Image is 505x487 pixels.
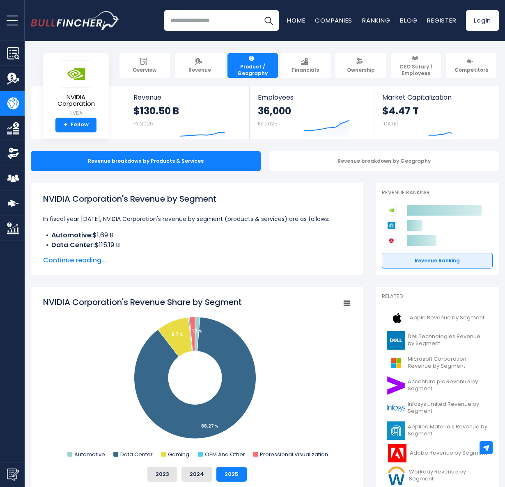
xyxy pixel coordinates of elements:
a: Overview [119,53,170,78]
text: Gaming [168,451,189,458]
text: Data Center [120,451,153,458]
span: Accenture plc Revenue by Segment [408,378,488,392]
span: Overview [133,67,156,73]
img: Ownership [7,147,19,159]
b: Data Center: [51,240,95,250]
a: Home [287,16,305,25]
span: Adobe Revenue by Segment [410,450,487,457]
a: Blog [400,16,417,25]
a: Revenue Ranking [382,253,493,269]
svg: NVIDIA Corporation's Revenue Share by Segment [43,296,351,460]
b: Automotive: [51,230,93,240]
img: NVIDIA Corporation competitors logo [386,205,397,216]
a: NVIDIA Corporation NVDA [49,60,103,118]
tspan: 8.7 % [172,331,183,337]
span: Market Capitalization [382,93,490,101]
tspan: 1.3 % [192,328,202,334]
a: Accenture plc Revenue by Segment [382,374,493,397]
span: Financials [292,67,319,73]
button: Search [258,10,279,31]
span: Microsoft Corporation Revenue by Segment [408,356,488,370]
a: Go to homepage [31,11,119,30]
tspan: NVIDIA Corporation's Revenue Share by Segment [43,296,242,308]
a: Applied Materials Revenue by Segment [382,419,493,442]
li: $115.19 B [43,240,351,250]
img: WDAY logo [387,467,406,485]
div: Revenue breakdown by Products & Services [31,151,261,171]
img: DELL logo [387,331,405,350]
text: Professional Visualization [260,451,328,458]
a: +Follow [55,118,96,132]
strong: $130.50 B [133,105,179,117]
span: NVIDIA Corporation [50,94,102,107]
img: ACN logo [387,376,405,395]
a: Ownership [335,53,386,78]
span: Infosys Limited Revenue by Segment [408,401,488,415]
span: Continue reading... [43,255,351,265]
h1: NVIDIA Corporation's Revenue by Segment [43,193,351,205]
a: Financials [280,53,331,78]
a: Market Capitalization $4.47 T [DATE] [374,86,498,139]
div: Revenue breakdown by Geography [269,151,499,171]
a: Ranking [362,16,390,25]
tspan: 88.27 % [201,423,218,429]
span: Revenue [133,93,241,101]
span: Product / Geography [231,64,274,76]
a: Infosys Limited Revenue by Segment [382,397,493,419]
img: Broadcom competitors logo [386,235,397,246]
img: ADBE logo [387,444,407,462]
strong: + [64,121,68,129]
img: AMAT logo [387,421,405,440]
button: 2025 [216,467,247,482]
a: Dell Technologies Revenue by Segment [382,329,493,352]
text: OEM And Other [205,451,245,458]
span: Competitors [454,67,488,73]
span: CEO Salary / Employees [395,64,438,76]
a: Microsoft Corporation Revenue by Segment [382,352,493,374]
a: Apple Revenue by Segment [382,307,493,329]
button: 2023 [147,467,177,482]
span: Dell Technologies Revenue by Segment [408,333,488,347]
small: FY 2025 [133,120,153,127]
small: FY 2025 [258,120,278,127]
a: Revenue [175,53,225,78]
p: Related [382,293,493,300]
strong: 36,000 [258,105,291,117]
a: Adobe Revenue by Segment [382,442,493,464]
span: Revenue [188,67,211,73]
p: Revenue Ranking [382,189,493,196]
a: CEO Salary / Employees [391,53,441,78]
a: Employees 36,000 FY 2025 [250,86,373,139]
strong: $4.47 T [382,105,419,117]
span: Apple Revenue by Segment [410,314,484,321]
small: [DATE] [382,120,398,127]
span: Workday Revenue by Segment [409,469,488,482]
a: Competitors [446,53,496,78]
text: Automotive [74,451,105,458]
span: Ownership [347,67,375,73]
img: Applied Materials competitors logo [386,220,397,231]
span: Employees [258,93,365,101]
a: Workday Revenue by Segment [382,464,493,487]
a: Register [427,16,456,25]
button: 2024 [181,467,212,482]
a: Revenue $130.50 B FY 2025 [125,86,250,139]
img: MSFT logo [387,354,405,372]
a: Login [466,10,499,31]
span: Applied Materials Revenue by Segment [408,423,488,437]
li: $1.69 B [43,230,351,240]
p: In fiscal year [DATE], NVIDIA Corporation's revenue by segment (products & services) are as follows: [43,214,351,224]
a: Product / Geography [227,53,278,78]
img: AAPL logo [387,309,407,327]
a: Companies [315,16,352,25]
small: NVDA [50,109,102,117]
img: INFY logo [387,399,405,417]
img: Bullfincher logo [31,11,119,30]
